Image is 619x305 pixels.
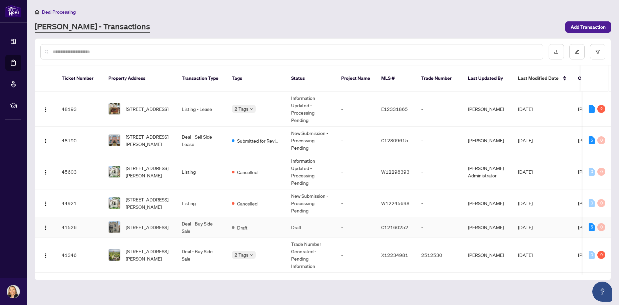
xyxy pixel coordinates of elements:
[595,49,600,54] span: filter
[381,106,408,112] span: E12331865
[237,168,257,176] span: Cancelled
[286,127,336,154] td: New Submission - Processing Pending
[126,223,168,231] span: [STREET_ADDRESS]
[336,154,376,189] td: -
[56,217,103,238] td: 41526
[43,225,48,231] img: Logo
[381,200,410,206] span: W12245698
[43,170,48,175] img: Logo
[237,137,280,144] span: Submitted for Review
[336,238,376,273] td: -
[589,168,595,176] div: 0
[463,217,513,238] td: [PERSON_NAME]
[5,5,21,17] img: logo
[565,21,611,33] button: Add Transaction
[237,200,257,207] span: Cancelled
[176,189,226,217] td: Listing
[463,65,513,92] th: Last Updated By
[416,189,463,217] td: -
[578,224,614,230] span: [PERSON_NAME]
[575,49,579,54] span: edit
[43,253,48,258] img: Logo
[126,133,171,148] span: [STREET_ADDRESS][PERSON_NAME]
[549,44,564,59] button: download
[56,65,103,92] th: Ticket Number
[56,127,103,154] td: 48190
[43,138,48,144] img: Logo
[336,217,376,238] td: -
[597,136,605,144] div: 0
[126,248,171,262] span: [STREET_ADDRESS][PERSON_NAME]
[176,65,226,92] th: Transaction Type
[176,154,226,189] td: Listing
[7,285,20,298] img: Profile Icon
[56,154,103,189] td: 45603
[40,222,51,233] button: Logo
[286,238,336,273] td: Trade Number Generated - Pending Information
[381,224,408,230] span: C12160252
[226,65,286,92] th: Tags
[518,137,533,143] span: [DATE]
[286,92,336,127] td: Information Updated - Processing Pending
[126,196,171,210] span: [STREET_ADDRESS][PERSON_NAME]
[35,10,39,14] span: home
[416,92,463,127] td: -
[578,106,614,112] span: [PERSON_NAME]
[518,169,533,175] span: [DATE]
[589,251,595,259] div: 0
[109,103,120,115] img: thumbnail-img
[518,252,533,258] span: [DATE]
[569,44,585,59] button: edit
[463,189,513,217] td: [PERSON_NAME]
[381,252,408,258] span: X12234981
[592,282,612,302] button: Open asap
[578,200,614,206] span: [PERSON_NAME]
[381,137,408,143] span: C12309615
[250,253,253,257] span: down
[286,189,336,217] td: New Submission - Processing Pending
[589,199,595,207] div: 0
[597,199,605,207] div: 0
[589,105,595,113] div: 1
[518,224,533,230] span: [DATE]
[234,105,248,113] span: 2 Tags
[573,65,613,92] th: Created By
[286,154,336,189] td: Information Updated - Processing Pending
[416,154,463,189] td: -
[416,238,463,273] td: 2512530
[109,249,120,261] img: thumbnail-img
[237,224,247,231] span: Draft
[336,127,376,154] td: -
[176,217,226,238] td: Deal - Buy Side Sale
[518,106,533,112] span: [DATE]
[176,238,226,273] td: Deal - Buy Side Sale
[126,105,168,113] span: [STREET_ADDRESS]
[597,223,605,231] div: 0
[40,250,51,260] button: Logo
[109,197,120,209] img: thumbnail-img
[176,92,226,127] td: Listing - Lease
[578,169,614,175] span: [PERSON_NAME]
[554,49,559,54] span: download
[336,92,376,127] td: -
[513,65,573,92] th: Last Modified Date
[43,107,48,112] img: Logo
[589,223,595,231] div: 5
[336,189,376,217] td: -
[43,201,48,206] img: Logo
[463,127,513,154] td: [PERSON_NAME]
[286,65,336,92] th: Status
[463,238,513,273] td: [PERSON_NAME]
[103,65,176,92] th: Property Address
[590,44,605,59] button: filter
[416,217,463,238] td: -
[109,135,120,146] img: thumbnail-img
[42,9,76,15] span: Deal Processing
[416,65,463,92] th: Trade Number
[589,136,595,144] div: 5
[40,166,51,177] button: Logo
[416,127,463,154] td: -
[463,92,513,127] td: [PERSON_NAME]
[56,189,103,217] td: 44921
[518,74,559,82] span: Last Modified Date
